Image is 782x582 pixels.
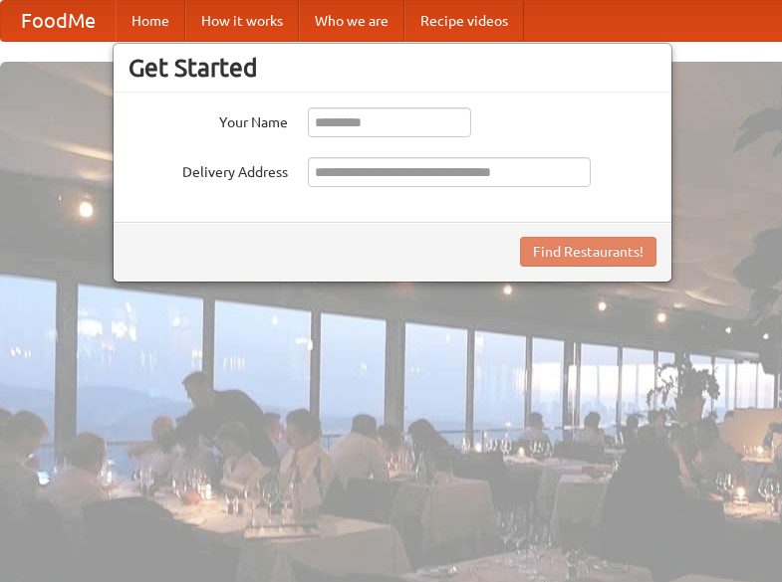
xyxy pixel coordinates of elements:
[116,1,185,41] a: Home
[129,107,288,132] label: Your Name
[129,157,288,182] label: Delivery Address
[185,1,299,41] a: How it works
[1,1,116,41] a: FoodMe
[129,53,656,83] h3: Get Started
[520,237,656,267] button: Find Restaurants!
[299,1,404,41] a: Who we are
[404,1,524,41] a: Recipe videos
